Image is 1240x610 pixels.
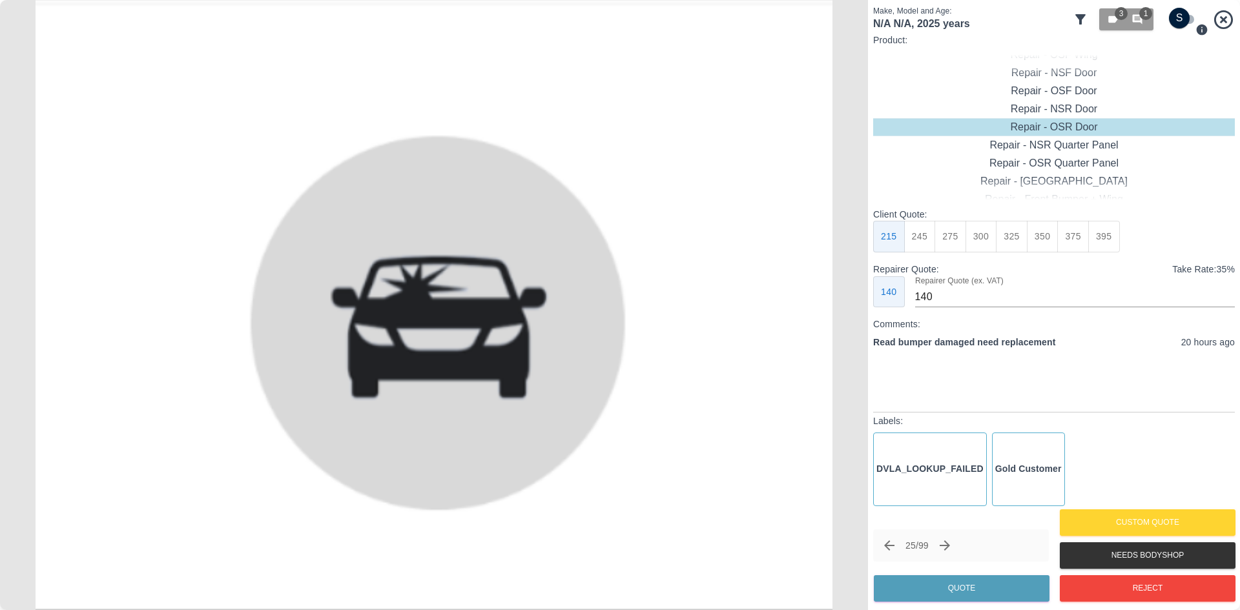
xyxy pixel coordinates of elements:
div: Repair - OSR Quarter Panel [873,154,1235,172]
button: 140 [873,276,905,308]
p: Repairer Quote: [873,263,939,276]
button: 395 [1088,221,1120,252]
h1: N/A N/A , 2025 years [873,17,1068,30]
button: 245 [904,221,936,252]
div: Repair - NSF Door [873,64,1235,82]
div: Repair - NSR Quarter Panel [873,136,1235,154]
button: 325 [996,221,1028,252]
p: Read bumper damaged need replacement [873,336,1055,349]
button: Next claim [934,534,956,556]
button: Custom Quote [1060,509,1235,536]
button: 350 [1027,221,1059,252]
p: DVLA_LOOKUP_FAILED [876,462,984,476]
p: Client Quote: [873,208,1235,221]
span: 3 [1115,7,1128,20]
p: Gold Customer [995,462,1062,476]
p: Product: [873,34,1235,46]
button: Reject [1060,575,1235,602]
span: Next/Skip claim (→ or ↓) [934,534,956,556]
span: 1 [1139,7,1152,20]
span: Previous claim (← or ↑) [878,534,900,556]
button: 375 [1057,221,1089,252]
p: 25 / 99 [905,539,929,552]
button: 215 [873,221,905,252]
button: 300 [966,221,997,252]
button: 275 [935,221,966,252]
div: Repair - OSF Wing [873,46,1235,64]
div: Repair - [GEOGRAPHIC_DATA] [873,172,1235,190]
p: 20 hours ago [1181,336,1235,349]
p: Take Rate: 35 % [1172,263,1235,276]
button: Quote [874,575,1049,602]
label: Repairer Quote (ex. VAT) [915,275,1004,286]
p: Labels: [873,414,1235,427]
button: Needs Bodyshop [1060,542,1235,569]
svg: Press Q to switch [1195,23,1208,36]
button: Previous claim [878,534,900,556]
p: Make, Model and Age: [873,5,1068,17]
div: Repair - Front Bumper + Wing [873,190,1235,208]
p: Comments: [873,318,1235,330]
button: 31 [1099,8,1153,30]
div: Repair - OSF Door [873,82,1235,100]
div: Repair - NSR Door [873,100,1235,118]
div: Repair - OSR Door [873,118,1235,136]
